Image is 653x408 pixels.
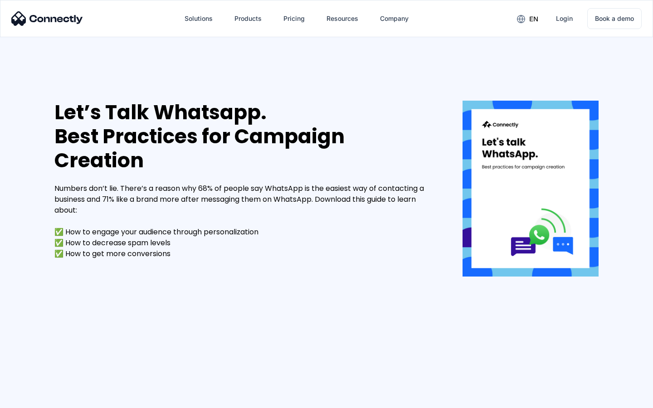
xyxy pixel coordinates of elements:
div: Login [556,12,573,25]
div: en [529,13,538,25]
a: Pricing [276,8,312,29]
aside: Language selected: English [9,392,54,405]
ul: Language list [18,392,54,405]
div: Solutions [185,12,213,25]
a: Login [549,8,580,29]
div: Products [234,12,262,25]
div: Pricing [283,12,305,25]
div: Company [380,12,409,25]
div: Resources [326,12,358,25]
a: Book a demo [587,8,642,29]
div: Numbers don’t lie. There’s a reason why 68% of people say WhatsApp is the easiest way of contacti... [54,183,435,259]
img: Connectly Logo [11,11,83,26]
div: Let’s Talk Whatsapp. Best Practices for Campaign Creation [54,101,435,172]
